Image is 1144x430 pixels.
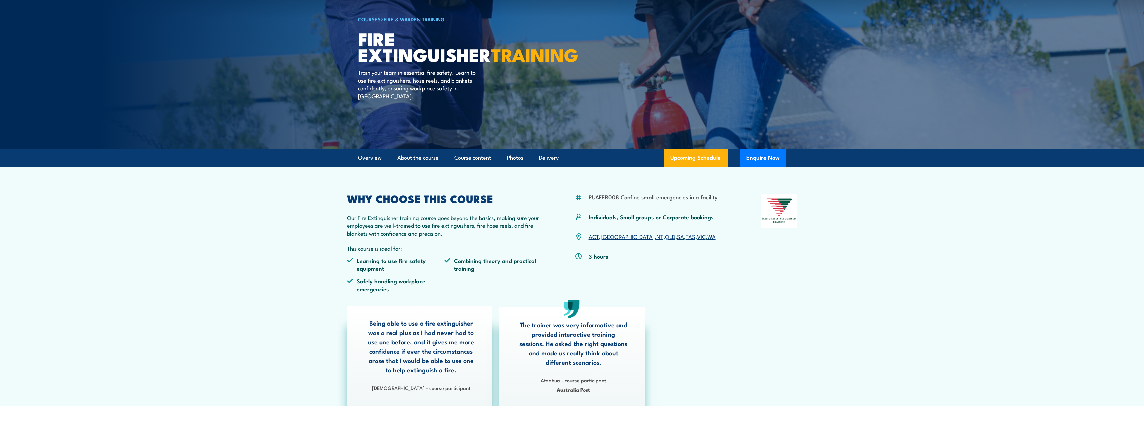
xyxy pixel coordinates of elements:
a: Course content [454,149,491,167]
p: Individuals, Small groups or Corporate bookings [589,213,714,221]
li: Safely handling workplace emergencies [347,277,445,293]
h2: WHY CHOOSE THIS COURSE [347,194,542,203]
p: , , , , , , , [589,233,716,240]
li: Combining theory and practical training [444,257,542,272]
a: Overview [358,149,382,167]
p: Our Fire Extinguisher training course goes beyond the basics, making sure your employees are well... [347,214,542,237]
a: About the course [397,149,439,167]
button: Enquire Now [740,149,786,167]
h6: > [358,15,523,23]
strong: Ataahua - course participant [541,376,606,384]
a: Upcoming Schedule [664,149,728,167]
h1: Fire Extinguisher [358,31,523,62]
strong: TRAINING [491,40,578,68]
a: WA [707,232,716,240]
li: Learning to use fire safety equipment [347,257,445,272]
a: Fire & Warden Training [384,15,445,23]
span: Australia Post [519,386,628,393]
img: Nationally Recognised Training logo. [761,194,797,228]
p: 3 hours [589,252,608,260]
p: Being able to use a fire extinguisher was a real plus as I had never had to use one before, and i... [367,318,476,374]
a: COURSES [358,15,381,23]
a: NT [656,232,663,240]
a: ACT [589,232,599,240]
a: VIC [697,232,706,240]
a: Photos [507,149,523,167]
li: PUAFER008 Confine small emergencies in a facility [589,193,718,201]
a: [GEOGRAPHIC_DATA] [601,232,655,240]
p: Train your team in essential fire safety. Learn to use fire extinguishers, hose reels, and blanke... [358,68,480,100]
p: The trainer was very informative and provided interactive training sessions. He asked the right q... [519,320,628,367]
p: This course is ideal for: [347,244,542,252]
strong: [DEMOGRAPHIC_DATA] - course participant [372,384,470,391]
a: Delivery [539,149,559,167]
a: QLD [665,232,675,240]
a: TAS [686,232,695,240]
a: SA [677,232,684,240]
